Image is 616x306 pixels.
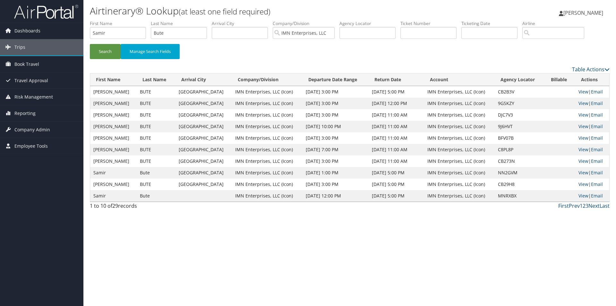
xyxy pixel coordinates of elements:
td: DJC7V3 [495,109,545,121]
label: Airline [522,20,589,27]
label: Agency Locator [339,20,400,27]
a: View [578,89,588,95]
a: Table Actions [572,66,610,73]
a: 3 [586,202,588,209]
td: IMN Enterprises, LLC (Icon) [424,179,495,190]
td: IMN Enterprises, LLC (Icon) [424,86,495,98]
a: Email [591,181,603,187]
td: [PERSON_NAME] [90,98,137,109]
td: BUTE [137,86,175,98]
th: Arrival City: activate to sort column ascending [175,74,232,86]
td: | [575,121,609,132]
td: IMN Enterprises, LLC (Icon) [232,109,303,121]
td: [GEOGRAPHIC_DATA] [175,167,232,179]
td: [DATE] 3:00 PM [303,109,369,121]
td: [DATE] 3:00 PM [303,179,369,190]
label: Last Name [151,20,212,27]
td: IMN Enterprises, LLC (Icon) [232,132,303,144]
h1: Airtinerary® Lookup [90,4,436,18]
a: Next [588,202,600,209]
th: Agency Locator: activate to sort column ascending [495,74,545,86]
td: [DATE] 5:00 PM [369,190,424,202]
a: View [578,123,588,129]
th: Account: activate to sort column ascending [424,74,495,86]
td: IMN Enterprises, LLC (Icon) [232,98,303,109]
td: [DATE] 11:00 AM [369,144,424,155]
td: [GEOGRAPHIC_DATA] [175,109,232,121]
label: Ticket Number [400,20,461,27]
td: C8PL8P [495,144,545,155]
td: | [575,144,609,155]
td: | [575,155,609,167]
td: | [575,86,609,98]
td: [GEOGRAPHIC_DATA] [175,132,232,144]
a: View [578,112,588,118]
td: [PERSON_NAME] [90,109,137,121]
td: IMN Enterprises, LLC (Icon) [232,179,303,190]
td: [GEOGRAPHIC_DATA] [175,121,232,132]
td: [PERSON_NAME] [90,144,137,155]
label: First Name [90,20,151,27]
td: [PERSON_NAME] [90,121,137,132]
td: [DATE] 3:00 PM [303,155,369,167]
td: Samir [90,190,137,202]
a: Email [591,123,603,129]
span: Book Travel [14,56,39,72]
td: | [575,98,609,109]
a: Last [600,202,610,209]
td: IMN Enterprises, LLC (Icon) [424,155,495,167]
th: Return Date: activate to sort column ascending [369,74,424,86]
th: Departure Date Range: activate to sort column ascending [303,74,369,86]
td: IMN Enterprises, LLC (Icon) [424,121,495,132]
td: [GEOGRAPHIC_DATA] [175,155,232,167]
td: [DATE] 5:00 PM [369,167,424,179]
label: Arrival City [212,20,273,27]
th: Company/Division [232,74,303,86]
td: | [575,179,609,190]
td: [DATE] 3:00 PM [303,86,369,98]
td: [GEOGRAPHIC_DATA] [175,98,232,109]
td: [DATE] 3:00 PM [303,132,369,144]
span: 29 [112,202,118,209]
td: [DATE] 12:00 PM [303,190,369,202]
td: IMN Enterprises, LLC (Icon) [424,132,495,144]
button: Search [90,44,121,59]
a: Email [591,158,603,164]
a: View [578,181,588,187]
th: Billable: activate to sort column descending [545,74,576,86]
th: First Name: activate to sort column ascending [90,74,137,86]
a: Email [591,89,603,95]
a: 1 [580,202,583,209]
td: [DATE] 5:00 PM [369,86,424,98]
td: CB2B3V [495,86,545,98]
th: Actions [575,74,609,86]
td: IMN Enterprises, LLC (Icon) [424,98,495,109]
td: Samir [90,167,137,179]
a: Prev [569,202,580,209]
a: 2 [583,202,586,209]
td: [DATE] 5:00 PM [369,179,424,190]
td: [PERSON_NAME] [90,179,137,190]
span: Travel Approval [14,73,48,89]
span: Risk Management [14,89,53,105]
a: View [578,100,588,106]
button: Manage Search Fields [121,44,180,59]
a: First [558,202,569,209]
td: [PERSON_NAME] [90,86,137,98]
td: [DATE] 11:00 AM [369,155,424,167]
td: 9GSKZY [495,98,545,109]
td: BUTE [137,155,175,167]
td: [DATE] 7:00 PM [303,144,369,155]
td: [DATE] 10:00 PM [303,121,369,132]
img: airportal-logo.png [14,4,78,19]
td: | [575,167,609,179]
td: [PERSON_NAME] [90,132,137,144]
small: (at least one field required) [179,6,270,17]
span: Reporting [14,105,36,121]
td: IMN Enterprises, LLC (Icon) [232,155,303,167]
a: View [578,193,588,199]
a: Email [591,112,603,118]
div: 1 to 10 of records [90,202,213,213]
td: BUTE [137,179,175,190]
td: BUTE [137,121,175,132]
